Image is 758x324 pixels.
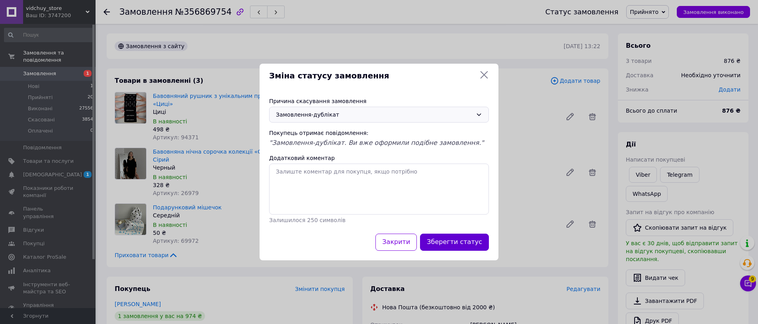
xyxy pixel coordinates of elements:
[269,70,476,82] span: Зміна статусу замовлення
[269,139,484,146] span: "Замовлення-дублікат. Ви вже оформили подібне замовлення."
[269,217,346,223] span: Залишилося 250 символів
[420,234,489,251] button: Зберегти статус
[269,97,489,105] div: Причина скасування замовлення
[269,155,335,161] label: Додатковий коментар
[269,129,489,137] div: Покупець отримає повідомлення:
[276,110,473,119] div: Замовлення-дублікат
[375,234,417,251] button: Закрити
